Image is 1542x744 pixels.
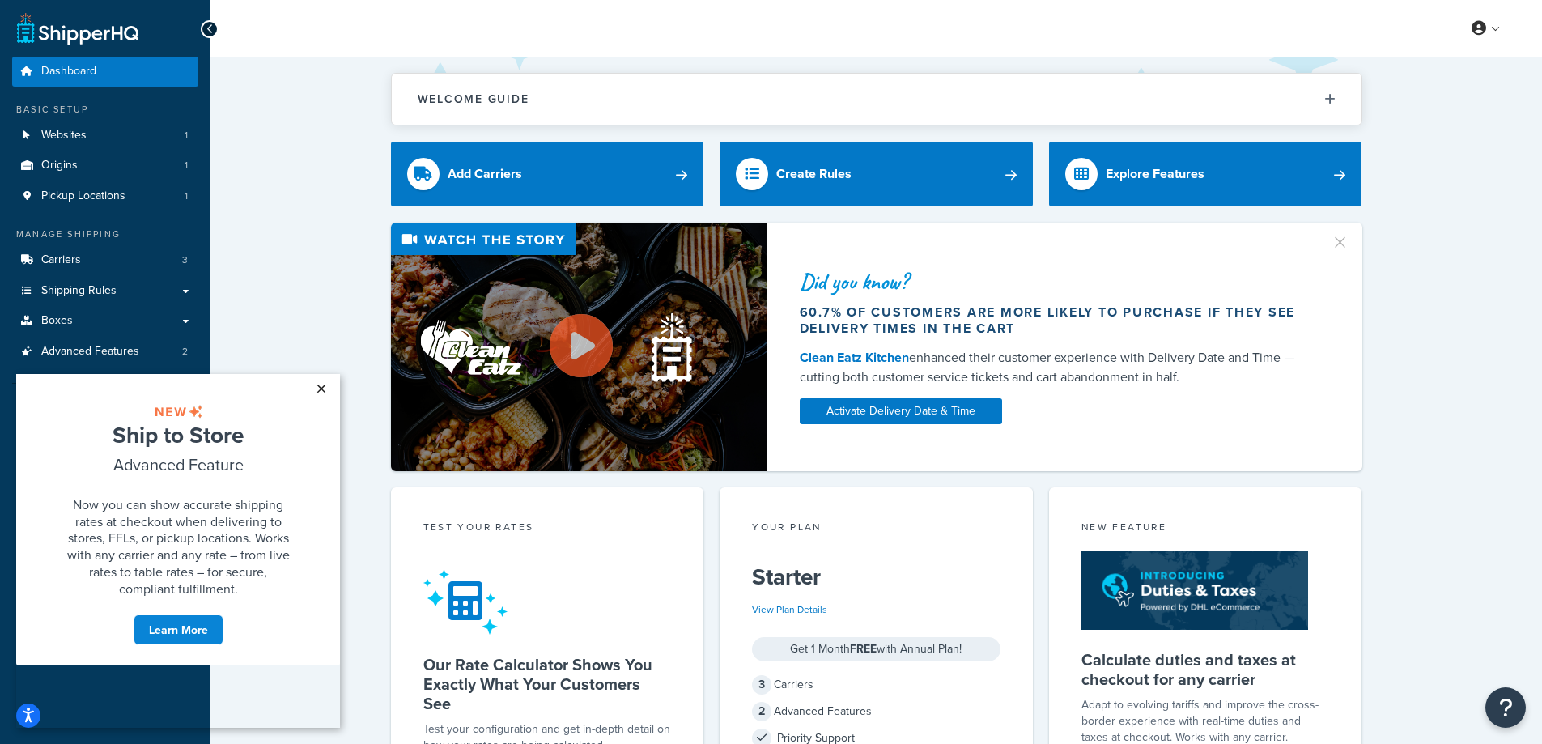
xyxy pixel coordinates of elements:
span: Now you can show accurate shipping rates at checkout when delivering to stores, FFLs, or pickup l... [51,121,274,223]
h5: Calculate duties and taxes at checkout for any carrier [1081,650,1330,689]
span: 1 [185,129,188,142]
h5: Starter [752,564,1000,590]
div: Basic Setup [12,103,198,117]
button: Open Resource Center [1485,687,1526,728]
div: Manage Shipping [12,227,198,241]
a: Add Carriers [391,142,704,206]
a: View Plan Details [752,602,827,617]
li: Origins [12,151,198,181]
a: Shipping Rules [12,276,198,306]
a: Test Your Rates [12,414,198,443]
a: Carriers3 [12,245,198,275]
a: Boxes [12,306,198,336]
li: Advanced Features [12,337,198,367]
div: Carriers [752,674,1000,696]
div: Get 1 Month with Annual Plan! [752,637,1000,661]
a: Learn More [117,240,207,271]
span: Shipping Rules [41,284,117,298]
span: 3 [182,253,188,267]
a: Pickup Locations1 [12,181,198,211]
a: Create Rules [720,142,1033,206]
div: Explore Features [1106,163,1204,185]
div: Resources [12,396,198,410]
span: 3 [752,675,771,695]
span: Advanced Features [41,345,139,359]
a: Explore Features [1049,142,1362,206]
span: 2 [752,702,771,721]
a: Clean Eatz Kitchen [800,348,909,367]
span: 1 [185,189,188,203]
span: Pickup Locations [41,189,125,203]
strong: FREE [850,640,877,657]
a: Dashboard [12,57,198,87]
a: Origins1 [12,151,198,181]
span: 2 [182,345,188,359]
a: Help Docs [12,504,198,533]
a: Activate Delivery Date & Time [800,398,1002,424]
a: Websites1 [12,121,198,151]
li: Carriers [12,245,198,275]
div: 60.7% of customers are more likely to purchase if they see delivery times in the cart [800,304,1311,337]
span: Boxes [41,314,73,328]
h2: Welcome Guide [418,93,529,105]
a: Analytics [12,474,198,503]
img: Video thumbnail [391,223,767,471]
span: Advanced Feature [97,79,227,102]
button: Welcome Guide [392,74,1361,125]
a: Advanced Features2 [12,337,198,367]
li: Pickup Locations [12,181,198,211]
span: 1 [185,159,188,172]
span: Dashboard [41,65,96,79]
span: Websites [41,129,87,142]
div: Create Rules [776,163,852,185]
div: Add Carriers [448,163,522,185]
a: Marketplace [12,444,198,473]
span: Ship to Store [96,45,227,77]
li: Websites [12,121,198,151]
div: Advanced Features [752,700,1000,723]
div: New Feature [1081,520,1330,538]
span: Origins [41,159,78,172]
div: Your Plan [752,520,1000,538]
span: Carriers [41,253,81,267]
div: Test your rates [423,520,672,538]
h5: Our Rate Calculator Shows You Exactly What Your Customers See [423,655,672,713]
div: Did you know? [800,270,1311,293]
div: enhanced their customer experience with Delivery Date and Time — cutting both customer service ti... [800,348,1311,387]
